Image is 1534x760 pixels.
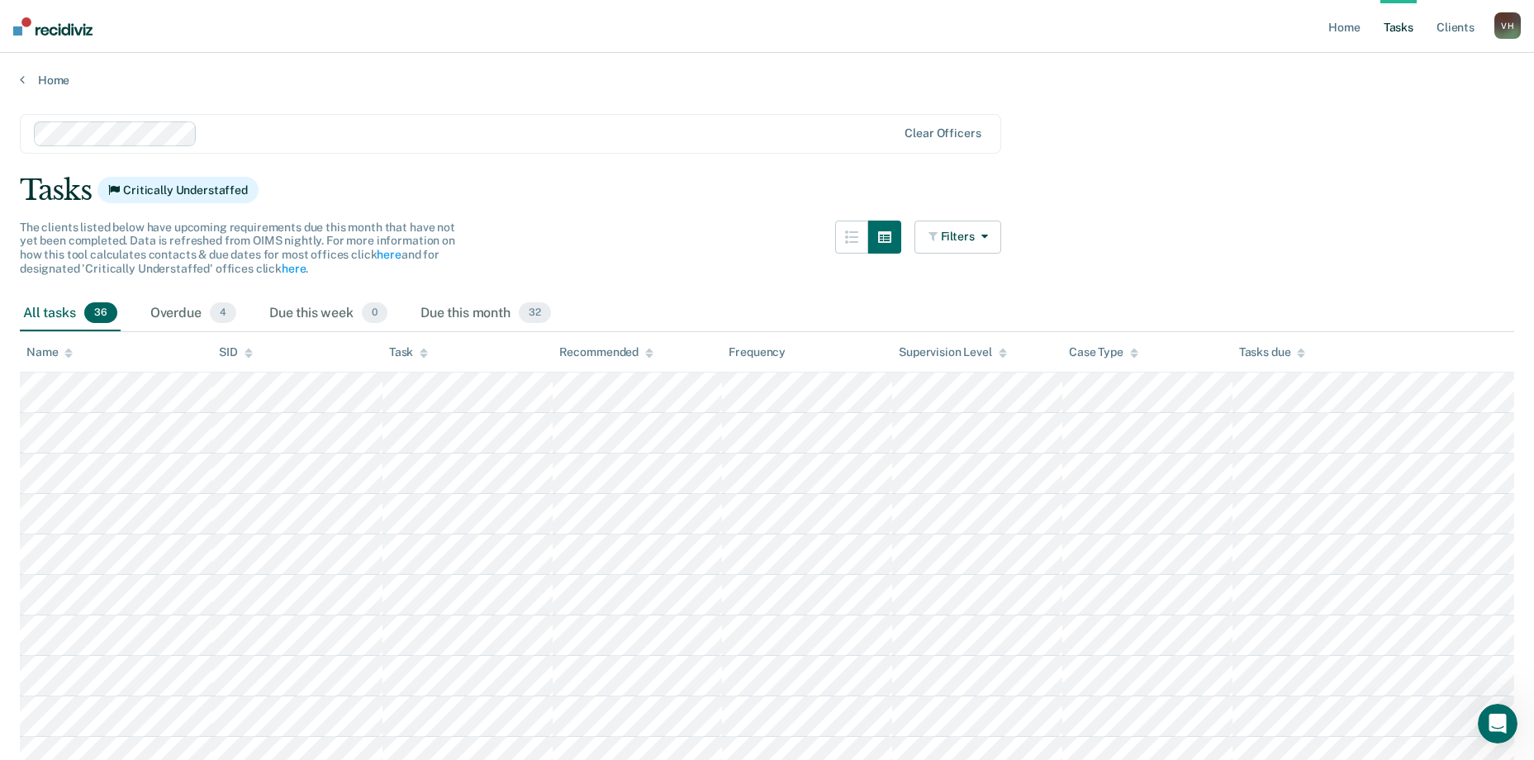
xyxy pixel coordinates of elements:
[905,126,981,140] div: Clear officers
[377,248,401,261] a: here
[13,17,93,36] img: Recidiviz
[147,296,240,332] div: Overdue4
[20,173,1514,207] div: Tasks
[1478,704,1517,743] iframe: Intercom live chat
[899,345,1007,359] div: Supervision Level
[26,345,73,359] div: Name
[362,302,387,324] span: 0
[219,345,253,359] div: SID
[282,262,306,275] a: here
[1069,345,1138,359] div: Case Type
[1494,12,1521,39] button: VH
[914,221,1002,254] button: Filters
[1239,345,1306,359] div: Tasks due
[20,221,455,275] span: The clients listed below have upcoming requirements due this month that have not yet been complet...
[389,345,428,359] div: Task
[210,302,236,324] span: 4
[519,302,551,324] span: 32
[559,345,653,359] div: Recommended
[266,296,391,332] div: Due this week0
[84,302,117,324] span: 36
[417,296,554,332] div: Due this month32
[20,296,121,332] div: All tasks36
[20,73,1514,88] a: Home
[729,345,786,359] div: Frequency
[97,177,259,203] span: Critically Understaffed
[1494,12,1521,39] div: V H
